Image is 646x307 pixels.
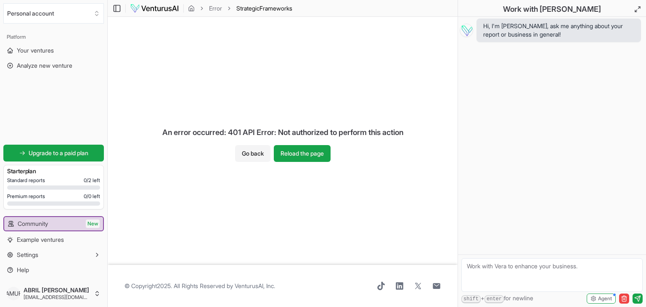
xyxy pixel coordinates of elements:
button: AMUFABRIL [PERSON_NAME][EMAIL_ADDRESS][DOMAIN_NAME] [3,283,104,304]
img: logo [130,3,179,13]
button: Reload the page [274,145,331,162]
span: Premium reports [7,193,45,200]
a: Help [3,263,104,277]
span: StrategicFrameworks [236,4,292,13]
h2: Work with [PERSON_NAME] [503,3,601,15]
span: Community [18,220,48,228]
span: New [86,220,100,228]
span: 0 / 2 left [84,177,100,184]
span: Frameworks [259,5,292,12]
span: AMUF [7,287,20,300]
span: © Copyright 2025 . All Rights Reserved by . [124,282,275,290]
span: Standard reports [7,177,45,184]
button: Select an organization [3,3,104,24]
button: Agent [587,294,616,304]
h3: Starter plan [7,167,100,175]
button: Settings [3,248,104,262]
span: Hi, I'm [PERSON_NAME], ask me anything about your report or business in general! [483,22,634,39]
span: + for newline [461,294,533,303]
span: Upgrade to a paid plan [29,149,88,157]
span: 0 / 0 left [84,193,100,200]
a: Your ventures [3,44,104,57]
kbd: shift [461,295,481,303]
span: Settings [17,251,38,259]
span: ABRIL [PERSON_NAME] [24,286,90,294]
a: Example ventures [3,233,104,246]
span: Help [17,266,29,274]
a: VenturusAI, Inc [235,282,274,289]
span: [EMAIL_ADDRESS][DOMAIN_NAME] [24,294,90,301]
button: Go back [235,145,270,162]
div: Platform [3,30,104,44]
kbd: enter [484,295,504,303]
span: Analyze new venture [17,61,72,70]
a: CommunityNew [4,217,103,230]
span: Agent [598,295,612,302]
span: Example ventures [17,236,64,244]
nav: breadcrumb [188,4,292,13]
a: Upgrade to a paid plan [3,145,104,161]
div: An error occurred: 401 API Error: Not authorized to perform this action [156,120,410,145]
a: Error [209,4,222,13]
img: Vera [460,24,473,37]
span: Your ventures [17,46,54,55]
a: Analyze new venture [3,59,104,72]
